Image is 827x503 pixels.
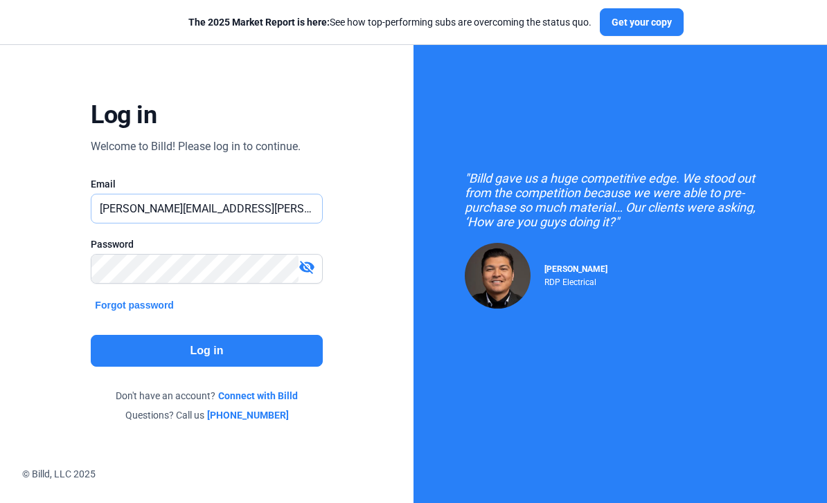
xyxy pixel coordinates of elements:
[91,298,178,313] button: Forgot password
[207,408,289,422] a: [PHONE_NUMBER]
[218,389,298,403] a: Connect with Billd
[188,17,330,28] span: The 2025 Market Report is here:
[91,237,322,251] div: Password
[544,264,607,274] span: [PERSON_NAME]
[91,100,157,130] div: Log in
[544,274,607,287] div: RDP Electrical
[600,8,684,36] button: Get your copy
[91,138,301,155] div: Welcome to Billd! Please log in to continue.
[465,171,776,229] div: "Billd gave us a huge competitive edge. We stood out from the competition because we were able to...
[299,259,315,275] mat-icon: visibility_off
[91,177,322,191] div: Email
[465,243,531,309] img: Raul Pacheco
[91,389,322,403] div: Don't have an account?
[91,335,322,367] button: Log in
[188,15,592,29] div: See how top-performing subs are overcoming the status quo.
[91,408,322,422] div: Questions? Call us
